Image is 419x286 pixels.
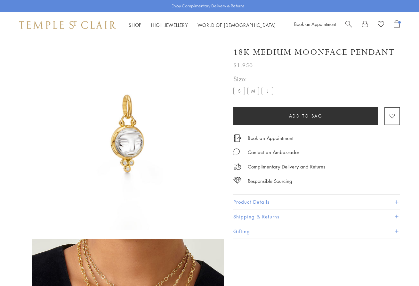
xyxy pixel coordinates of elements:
[378,20,384,30] a: View Wishlist
[151,22,188,28] a: High JewelleryHigh Jewellery
[233,224,400,239] button: Gifting
[345,20,352,30] a: Search
[197,22,276,28] a: World of [DEMOGRAPHIC_DATA]World of [DEMOGRAPHIC_DATA]
[248,135,294,142] a: Book an Appointment
[233,177,241,184] img: icon_sourcing.svg
[262,87,273,95] label: L
[233,135,241,142] img: icon_appointment.svg
[233,47,395,58] h1: 18K Medium Moonface Pendant
[3,2,22,21] button: Open gorgias live chat
[172,3,244,9] p: Enjoy Complimentary Delivery & Returns
[248,148,299,156] div: Contact an Ambassador
[233,209,400,224] button: Shipping & Returns
[19,21,116,29] img: Temple St. Clair
[248,163,325,171] p: Complimentary Delivery and Returns
[289,112,323,119] span: Add to bag
[233,163,241,171] img: icon_delivery.svg
[233,74,276,84] span: Size:
[247,87,259,95] label: M
[294,21,336,27] a: Book an Appointment
[394,20,400,30] a: Open Shopping Bag
[248,177,292,185] div: Responsible Sourcing
[233,107,378,125] button: Add to bag
[233,61,253,69] span: $1,950
[129,22,141,28] a: ShopShop
[129,21,276,29] nav: Main navigation
[32,38,224,230] img: P71852-CRMNFC10
[233,195,400,209] button: Product Details
[233,87,245,95] label: S
[233,148,240,155] img: MessageIcon-01_2.svg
